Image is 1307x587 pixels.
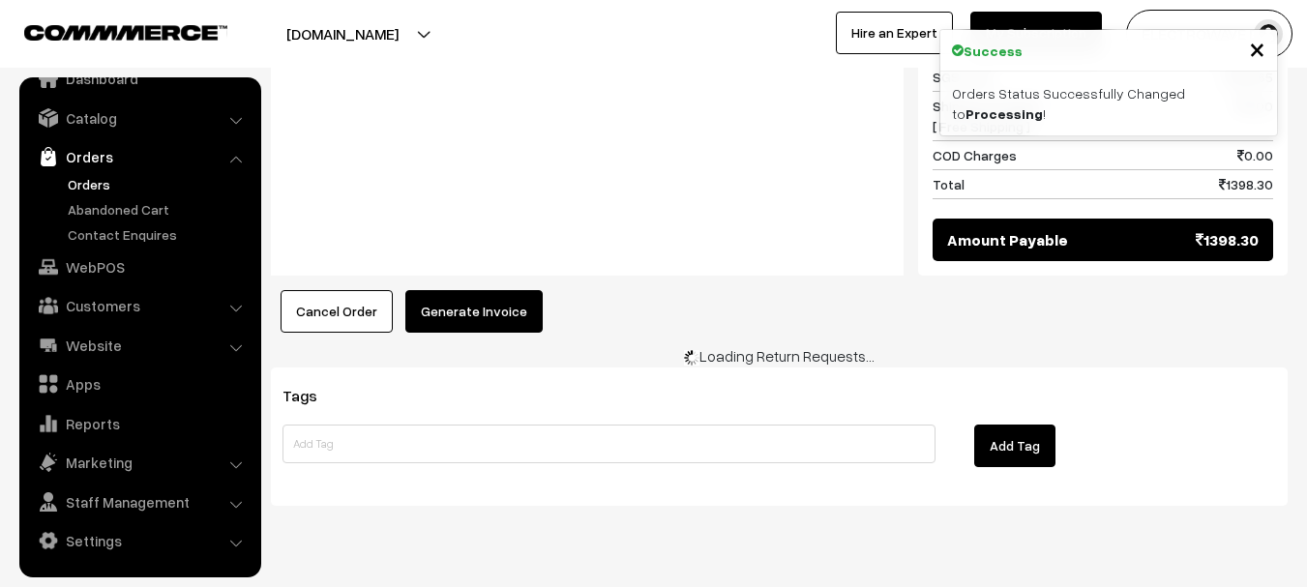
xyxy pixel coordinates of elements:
a: Apps [24,367,254,401]
button: ELECTROWAVE DE… [1126,10,1292,58]
a: Hire an Expert [836,12,953,54]
span: 0.00 [1237,145,1273,165]
button: Generate Invoice [405,290,543,333]
a: WebPOS [24,249,254,284]
strong: Success [964,41,1023,61]
a: Orders [24,139,254,174]
a: Catalog [24,101,254,135]
a: My Subscription [970,12,1102,54]
img: user [1254,19,1283,48]
a: Reports [24,406,254,441]
a: Dashboard [24,61,254,96]
span: SGST 9% [933,67,991,87]
span: Tags [282,386,341,405]
button: Close [1249,34,1265,63]
button: [DOMAIN_NAME] [219,10,466,58]
strong: Processing [965,105,1043,122]
div: Orders Status Successfully Changed to ! [940,72,1277,135]
a: Marketing [24,445,254,480]
span: 1398.30 [1196,228,1259,251]
a: Staff Management [24,484,254,519]
span: × [1249,30,1265,66]
span: Total [933,174,965,194]
a: COMMMERCE [24,19,193,43]
div: Loading Return Requests… [271,344,1288,367]
a: Settings [24,523,254,558]
span: 1398.30 [1219,174,1273,194]
img: ajax-load-sm.gif [684,350,699,366]
a: Orders [63,174,254,194]
span: Amount Payable [947,228,1068,251]
span: COD Charges [933,145,1017,165]
button: Cancel Order [281,290,393,333]
a: Abandoned Cart [63,199,254,220]
input: Add Tag [282,425,936,463]
button: Add Tag [974,425,1055,467]
a: Website [24,328,254,363]
a: Contact Enquires [63,224,254,245]
a: Customers [24,288,254,323]
img: COMMMERCE [24,25,227,40]
span: Shipping Charges [ Free Shipping ] [933,96,1042,136]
